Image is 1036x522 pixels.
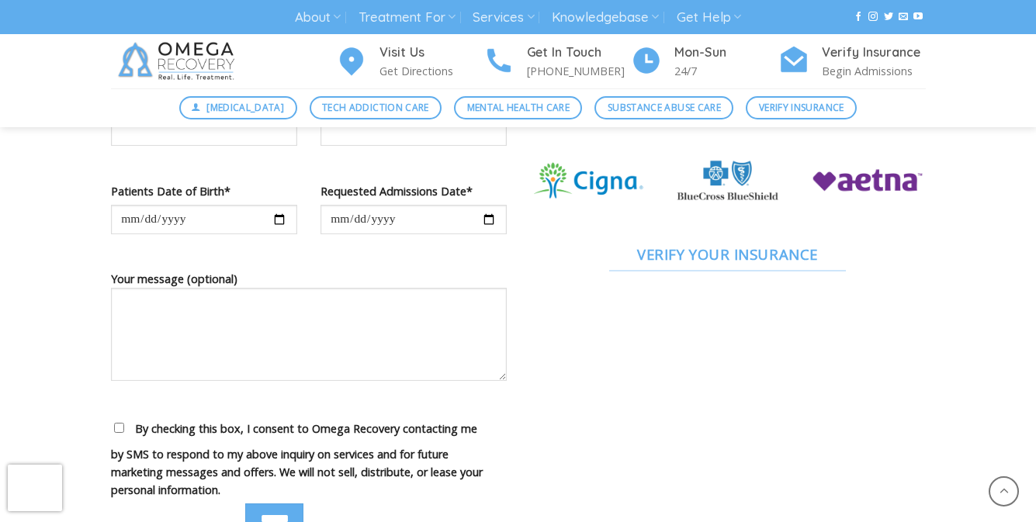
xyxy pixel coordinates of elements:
[179,96,297,119] a: [MEDICAL_DATA]
[114,423,124,433] input: By checking this box, I consent to Omega Recovery contacting me by SMS to respond to my above inq...
[854,12,863,22] a: Follow on Facebook
[913,12,923,22] a: Follow on YouTube
[111,182,297,200] label: Patients Date of Birth*
[608,100,721,115] span: Substance Abuse Care
[206,100,284,115] span: [MEDICAL_DATA]
[527,62,631,80] p: [PHONE_NUMBER]
[483,43,631,81] a: Get In Touch [PHONE_NUMBER]
[868,12,878,22] a: Follow on Instagram
[111,270,507,392] label: Your message (optional)
[822,43,926,63] h4: Verify Insurance
[778,43,926,81] a: Verify Insurance Begin Admissions
[467,100,570,115] span: Mental Health Care
[359,3,456,32] a: Treatment For
[322,100,429,115] span: Tech Addiction Care
[759,100,844,115] span: Verify Insurance
[637,243,818,265] span: Verify Your Insurance
[336,43,483,81] a: Visit Us Get Directions
[379,43,483,63] h4: Visit Us
[111,421,483,497] span: By checking this box, I consent to Omega Recovery contacting me by SMS to respond to my above inq...
[310,96,442,119] a: Tech Addiction Care
[884,12,893,22] a: Follow on Twitter
[295,3,341,32] a: About
[527,43,631,63] h4: Get In Touch
[111,288,507,381] textarea: Your message (optional)
[989,476,1019,506] a: Go to top
[530,237,926,272] a: Verify Your Insurance
[674,43,778,63] h4: Mon-Sun
[552,3,659,32] a: Knowledgebase
[899,12,908,22] a: Send us an email
[111,34,247,88] img: Omega Recovery
[594,96,733,119] a: Substance Abuse Care
[674,62,778,80] p: 24/7
[454,96,582,119] a: Mental Health Care
[746,96,857,119] a: Verify Insurance
[379,62,483,80] p: Get Directions
[321,182,507,200] label: Requested Admissions Date*
[473,3,534,32] a: Services
[677,3,741,32] a: Get Help
[822,62,926,80] p: Begin Admissions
